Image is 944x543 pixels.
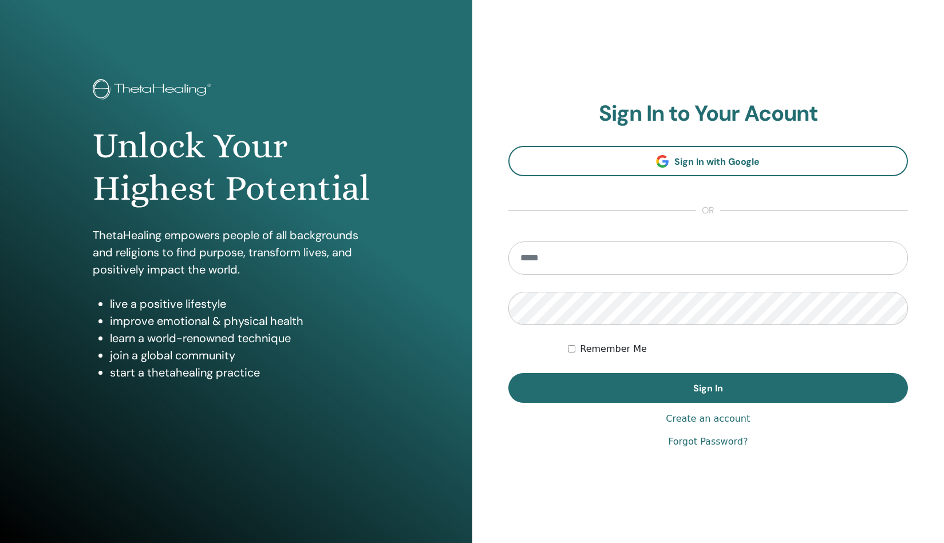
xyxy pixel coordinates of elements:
li: start a thetahealing practice [110,364,379,381]
span: or [696,204,720,217]
li: join a global community [110,347,379,364]
span: Sign In with Google [674,156,760,168]
a: Forgot Password? [668,435,748,449]
h2: Sign In to Your Acount [508,101,909,127]
h1: Unlock Your Highest Potential [93,125,379,210]
a: Create an account [666,412,750,426]
a: Sign In with Google [508,146,909,176]
li: improve emotional & physical health [110,312,379,330]
p: ThetaHealing empowers people of all backgrounds and religions to find purpose, transform lives, a... [93,227,379,278]
li: learn a world-renowned technique [110,330,379,347]
li: live a positive lifestyle [110,295,379,312]
div: Keep me authenticated indefinitely or until I manually logout [568,342,908,356]
button: Sign In [508,373,909,403]
label: Remember Me [580,342,647,356]
span: Sign In [693,382,723,394]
